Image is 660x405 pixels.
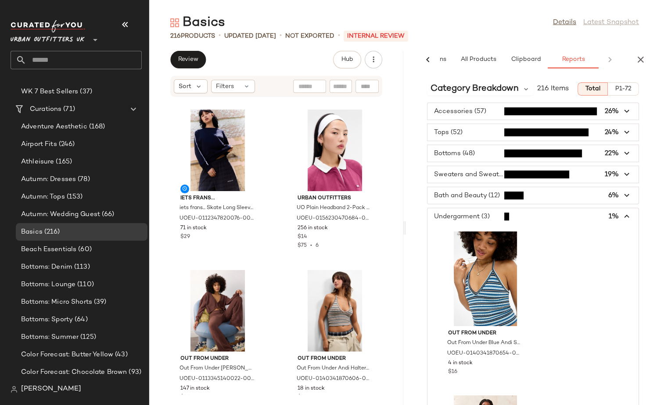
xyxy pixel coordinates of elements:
[180,224,207,232] span: 71 in stock
[216,82,234,91] span: Filters
[179,215,254,223] span: UOEU-0112347820076-000-041
[43,227,60,237] span: (216)
[21,367,127,377] span: Color Forecast: Chocolate Brown
[297,204,371,212] span: UO Plain Headband 2-Pack - Black at Urban Outfitters
[78,87,92,97] span: (37)
[180,385,210,393] span: 147 in stock
[179,204,254,212] span: iets frans... Skate Long Sleeve Sweatshirt - Navy M at Urban Outfitters
[608,82,639,96] button: P1-72
[180,394,190,401] span: $38
[11,30,85,46] span: Urban Outfitters UK
[54,157,72,167] span: (165)
[21,384,81,394] span: [PERSON_NAME]
[21,332,79,342] span: Bottoms: Summer
[180,355,255,363] span: Out From Under
[180,233,190,241] span: $29
[21,280,75,290] span: Bottoms: Lounge
[298,385,325,393] span: 18 in stock
[113,350,128,360] span: (43)
[297,215,371,223] span: UOEU-0156230470684-000-001
[427,124,638,141] button: Tops (52)24%
[76,174,90,185] span: (78)
[561,56,585,63] span: Reports
[11,20,85,32] img: cfy_white_logo.C9jOOHJF.svg
[427,145,638,162] button: Bottoms (48)22%
[537,84,569,94] span: 216 Items
[585,85,600,92] span: Total
[341,56,353,63] span: Hub
[615,85,631,92] span: P1-72
[179,82,191,91] span: Sort
[344,31,408,42] p: INTERNAL REVIEW
[298,195,372,202] span: Urban Outfitters
[448,330,523,337] span: Out From Under
[224,32,276,41] p: updated [DATE]
[448,368,457,376] span: $16
[21,227,43,237] span: Basics
[179,365,254,373] span: Out From Under [PERSON_NAME] Cardigan - Chocolate M at Urban Outfitters
[430,82,519,96] span: Category Breakdown
[73,315,88,325] span: (64)
[21,315,73,325] span: Bottoms: Sporty
[92,297,107,307] span: (39)
[76,245,92,255] span: (60)
[298,224,328,232] span: 256 in stock
[338,31,340,41] span: •
[11,386,18,393] img: svg%3e
[427,103,638,120] button: Accessories (57)26%
[79,332,96,342] span: (125)
[21,262,72,272] span: Bottoms: Denim
[87,122,105,132] span: (168)
[100,210,115,220] span: (66)
[21,210,100,220] span: Autumn: Wedding Guest
[127,367,141,377] span: (93)
[307,243,316,249] span: •
[298,394,307,401] span: $16
[178,56,198,63] span: Review
[291,110,379,191] img: 0156230470684_001_b
[297,375,371,383] span: UOEU-0140341870606-000-000
[460,56,496,63] span: All Products
[298,243,307,249] span: $75
[170,32,215,41] div: Products
[427,166,638,183] button: Sweaters and Sweatshirts (40)19%
[285,32,334,41] p: Not Exported
[170,51,206,68] button: Review
[298,355,372,363] span: Out From Under
[448,359,473,367] span: 4 in stock
[21,350,113,360] span: Color Forecast: Butter Yellow
[298,233,307,241] span: $14
[441,231,530,326] img: 0140341870654_040_b
[427,187,638,204] button: Bath and Beauty (12)6%
[21,297,92,307] span: Bottoms: Micro Shorts
[291,270,379,352] img: 0140341870606_000_b
[173,270,262,352] img: 0113345140022_021_a2
[180,195,255,202] span: iets frans...
[72,262,90,272] span: (113)
[57,139,75,149] span: (246)
[170,18,179,27] img: svg%3e
[21,157,54,167] span: Athleisure
[65,192,83,202] span: (153)
[21,139,57,149] span: Airport Fits
[75,280,94,290] span: (110)
[170,14,225,32] div: Basics
[510,56,541,63] span: Clipboard
[577,82,608,96] button: Total
[173,110,262,191] img: 0112347820076_041_a2
[30,104,61,114] span: Curations
[170,33,181,39] span: 216
[21,245,76,255] span: Beach Essentials
[219,31,221,41] span: •
[21,87,78,97] span: WK 7 Best Sellers
[447,350,522,358] span: UOEU-0140341870654-000-040
[21,174,76,185] span: Autumn: Dresses
[316,243,319,249] span: 6
[179,375,254,383] span: UOEU-0113345140022-000-021
[21,192,65,202] span: Autumn: Tops
[427,208,638,225] button: Undergarment (3)1%
[447,339,522,347] span: Out From Under Blue Andi Stripe Halter Top - Blue M at Urban Outfitters
[61,104,75,114] span: (71)
[333,51,361,68] button: Hub
[21,122,87,132] span: Adventure Aesthetic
